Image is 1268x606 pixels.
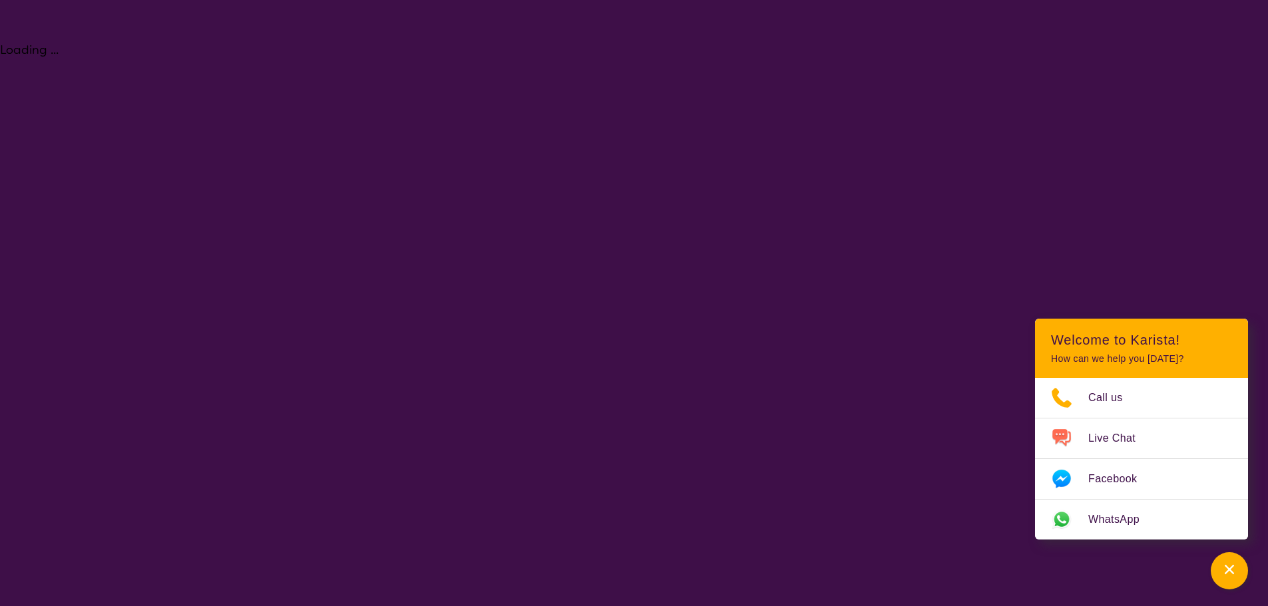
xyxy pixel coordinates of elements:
a: Web link opens in a new tab. [1035,500,1248,539]
span: WhatsApp [1088,510,1156,530]
ul: Choose channel [1035,378,1248,539]
p: How can we help you [DATE]? [1051,353,1232,365]
div: Channel Menu [1035,319,1248,539]
button: Channel Menu [1211,552,1248,589]
h2: Welcome to Karista! [1051,332,1232,348]
span: Call us [1088,388,1139,408]
span: Facebook [1088,469,1153,489]
span: Live Chat [1088,428,1152,448]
